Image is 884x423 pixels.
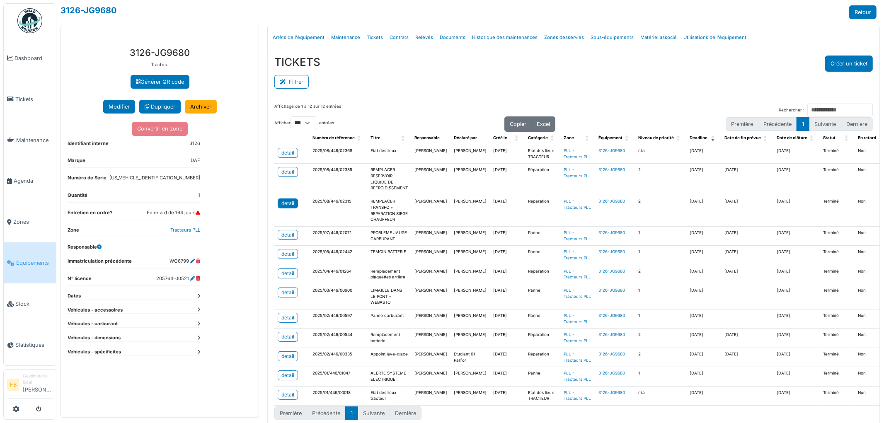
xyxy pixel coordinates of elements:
[281,289,294,296] div: detail
[564,390,591,401] a: PLL - Tracteurs PLL
[309,145,367,164] td: 2025/08/446/02368
[269,28,328,47] a: Arrêts de l'équipement
[525,348,560,367] td: Réparation
[4,38,56,79] a: Dashboard
[635,145,686,164] td: n/a
[525,145,560,164] td: Etat des lieux TRACTEUR
[598,135,622,140] span: Équipement
[525,386,560,405] td: Etat des lieux TRACTEUR
[309,265,367,284] td: 2025/04/446/01264
[401,132,406,145] span: Titre: Activate to sort
[564,167,591,178] a: PLL - Tracteurs PLL
[541,28,587,47] a: Zones desservies
[493,135,507,140] span: Créé le
[686,386,721,405] td: [DATE]
[686,164,721,195] td: [DATE]
[490,145,525,164] td: [DATE]
[564,148,591,159] a: PLL - Tracteurs PLL
[68,258,132,268] dt: Immatriculation précédente
[721,265,773,284] td: [DATE]
[686,367,721,386] td: [DATE]
[139,100,181,114] a: Dupliquer
[68,348,200,355] dt: Véhicules - spécificités
[525,164,560,195] td: Réparation
[278,351,298,361] a: detail
[68,192,87,202] dt: Quantité
[528,135,548,140] span: Catégorie
[773,195,820,227] td: [DATE]
[278,230,298,240] a: detail
[537,121,550,127] span: Excel
[281,372,294,379] div: detail
[585,132,590,145] span: Zone: Activate to sort
[412,28,436,47] a: Relevés
[598,230,625,235] a: 3126-JG9680
[411,164,450,195] td: [PERSON_NAME]
[309,246,367,265] td: 2025/05/446/02442
[14,177,53,185] span: Agenda
[367,329,411,348] td: Remplacement batterie
[820,164,855,195] td: Terminé
[109,174,200,181] dd: [US_VEHICLE_IDENTIFICATION_NUMBER]
[820,329,855,348] td: Terminé
[411,145,450,164] td: [PERSON_NAME]
[367,246,411,265] td: TEMOIN BATTERIE
[773,284,820,309] td: [DATE]
[4,242,56,283] a: Équipements
[686,329,721,348] td: [DATE]
[16,136,53,144] span: Maintenance
[598,352,625,356] a: 3126-JG9680
[686,226,721,245] td: [DATE]
[820,367,855,386] td: Terminé
[309,309,367,329] td: 2025/02/446/00597
[564,230,591,241] a: PLL - Tracteurs PLL
[367,284,411,309] td: LIMAILLE DANS LE PONT + WEBASTO
[564,199,591,210] a: PLL - Tracteurs PLL
[367,226,411,245] td: PROBLEME JAUGE CARBURANT
[635,226,686,245] td: 1
[281,200,294,207] div: detail
[15,95,53,103] span: Tickets
[68,47,252,58] h3: 3126-JG9680
[131,75,189,89] a: Générer QR code
[773,226,820,245] td: [DATE]
[820,145,855,164] td: Terminé
[820,386,855,405] td: Terminé
[16,259,53,267] span: Équipements
[4,324,56,365] a: Statistiques
[598,390,625,395] a: 3126-JG9680
[721,348,773,367] td: [DATE]
[147,209,200,216] dd: En retard de 164 jours
[309,348,367,367] td: 2025/02/446/00335
[274,75,309,89] button: Filtrer
[274,116,334,129] label: Afficher entrées
[367,348,411,367] td: Appoint lave-glace
[281,353,294,360] div: detail
[281,270,294,277] div: detail
[525,246,560,265] td: Panne
[450,348,490,367] td: Etudiant 01 Palifor
[525,195,560,227] td: Réparation
[598,269,625,273] a: 3126-JG9680
[68,244,102,251] dt: Responsable
[686,145,721,164] td: [DATE]
[411,386,450,405] td: [PERSON_NAME]
[68,292,200,300] dt: Dates
[411,309,450,329] td: [PERSON_NAME]
[278,370,298,380] a: detail
[414,135,440,140] span: Responsable
[7,379,19,391] li: FB
[820,246,855,265] td: Terminé
[773,246,820,265] td: [DATE]
[23,373,53,397] li: [PERSON_NAME]
[686,265,721,284] td: [DATE]
[450,195,490,227] td: [PERSON_NAME]
[454,135,477,140] span: Déclaré par
[564,135,574,140] span: Zone
[598,199,625,203] a: 3126-JG9680
[185,100,217,114] a: Archiver
[345,406,358,420] button: 1
[68,61,252,68] p: Tracteur
[598,148,625,153] a: 3126-JG9680
[4,120,56,161] a: Maintenance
